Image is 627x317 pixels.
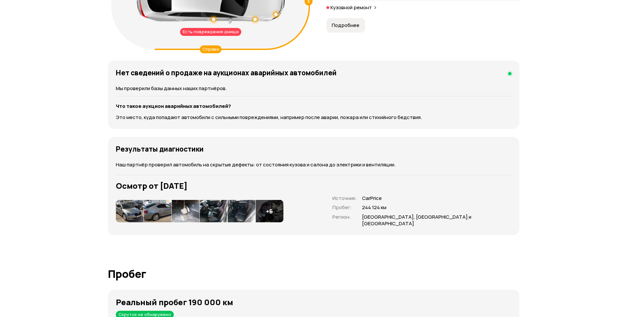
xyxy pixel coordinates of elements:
span: [GEOGRAPHIC_DATA], [GEOGRAPHIC_DATA] и [GEOGRAPHIC_DATA] [362,214,493,227]
p: Наш партнёр проверил автомобиль на скрытые дефекты: от состояния кузова и салона до электрики и в... [116,161,511,168]
h1: Пробег [108,268,519,280]
h3: Осмотр от [DATE] [116,181,511,190]
strong: Что такое аукцион аварийных автомобилей? [116,103,231,110]
strong: Реальный пробег 190 000 км [116,297,233,307]
div: Есть повреждения днища [180,28,241,36]
img: 1.fIneC7aMJkxqKNiib2pE-4Vn0CJemONQUJzlWw2btFRcnedTUJG3U1mc4lVRzetVUcrjWmg.yk431HeAr5JYiXio_lDVVNf... [144,200,171,222]
span: Подробнее [332,22,359,29]
span: CarPrice [362,195,493,202]
p: Кузовной ремонт [330,4,372,11]
img: 1.i_BF5baM0TXxxi_b9Oqs1B-JJ1vLchJ_xnRDIpV1QS3HJRd_kSVAecZ3QyPGIkd-xnEWKPM.wJEdWldzbq8Hc5XyIpkzGoO... [228,200,255,222]
span: 244 124 км [362,204,493,211]
div: Справа [200,45,222,53]
img: 1._XLCcraMp7d2UVlZcxGfSZgeUdlC4jetELQ3qhfhYK9A5WGoTeY2qxC1MPoV5TCrQOdr_3Q.3c4G7HQ3eIJ1_P8TbyXMngU... [172,200,199,222]
button: Подробнее [327,18,365,33]
h4: Нет сведений о продаже на аукционах аварийных автомобилей [116,68,337,77]
span: Пробег : [332,204,352,211]
span: Регион : [332,213,351,220]
span: Источник : [332,195,357,202]
h4: + 6 [266,207,273,215]
img: 1.lCYcy7aMzuOo6DANrfrnH0anOI2aWV76zFEJ9JwODPueWwL-klwLqMtYD_qfDQ__y1wO9ao.aPGGKRMit-uMyg_qlzzfNqP... [116,200,144,222]
p: Это место, куда попадают автомобили с сильными повреждениями, например после аварии, пожара или с... [116,114,511,121]
h4: Результаты диагностики [116,145,204,153]
img: 1.LIoUy7aMdk-g6IihpYpV60yngCHHXLpWwVq3UcFe41eWC-ZXw1-wWccL5gXEC7pRlF2zVKI.3PGeMNj8psgtjmfM-joeAdq... [200,200,227,222]
p: Мы проверили базы данных наших партнёров. [116,85,511,92]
